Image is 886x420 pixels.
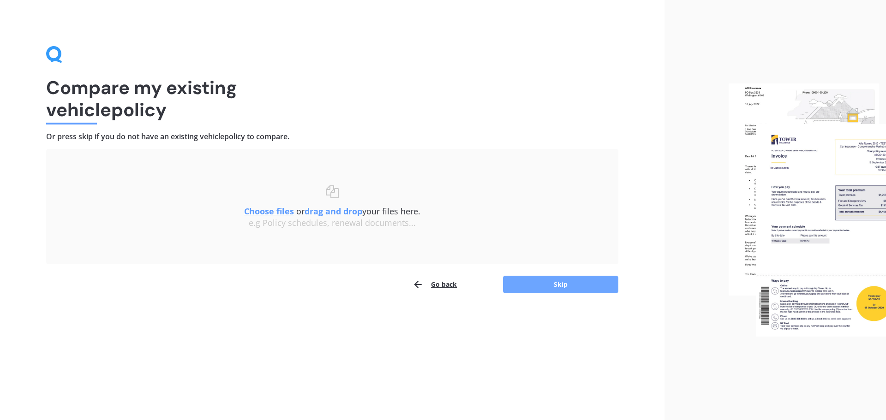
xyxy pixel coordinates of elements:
[46,77,618,121] h1: Compare my existing vehicle policy
[503,276,618,293] button: Skip
[244,206,294,217] u: Choose files
[65,218,600,228] div: e.g Policy schedules, renewal documents...
[305,206,362,217] b: drag and drop
[244,206,420,217] span: or your files here.
[413,275,457,294] button: Go back
[729,83,886,337] img: files.webp
[46,132,618,142] h4: Or press skip if you do not have an existing vehicle policy to compare.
